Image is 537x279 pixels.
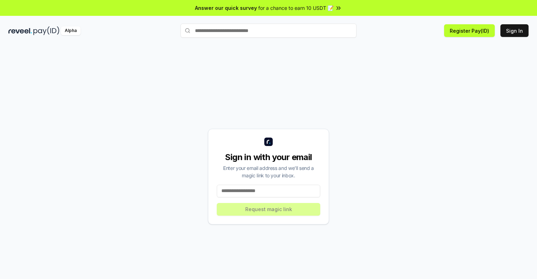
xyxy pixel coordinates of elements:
img: pay_id [33,26,59,35]
div: Sign in with your email [217,152,320,163]
button: Register Pay(ID) [444,24,495,37]
button: Sign In [500,24,529,37]
img: logo_small [264,138,273,146]
span: Answer our quick survey [195,4,257,12]
div: Alpha [61,26,81,35]
span: for a chance to earn 10 USDT 📝 [258,4,334,12]
div: Enter your email address and we’ll send a magic link to your inbox. [217,164,320,179]
img: reveel_dark [8,26,32,35]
